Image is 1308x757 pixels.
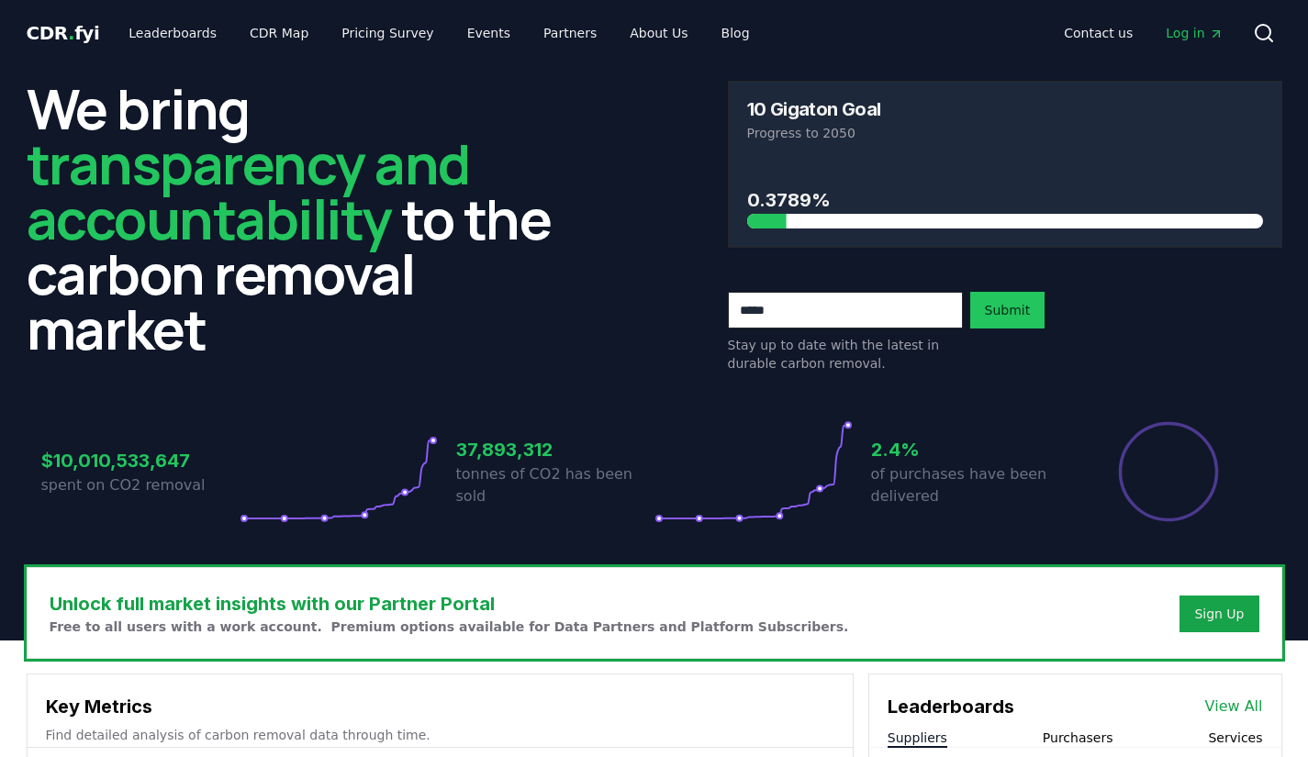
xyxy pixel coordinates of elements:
[970,292,1045,328] button: Submit
[114,17,764,50] nav: Main
[615,17,702,50] a: About Us
[453,17,525,50] a: Events
[50,618,849,636] p: Free to all users with a work account. Premium options available for Data Partners and Platform S...
[747,100,881,118] h3: 10 Gigaton Goal
[707,17,765,50] a: Blog
[327,17,448,50] a: Pricing Survey
[1049,17,1147,50] a: Contact us
[235,17,323,50] a: CDR Map
[1166,24,1223,42] span: Log in
[41,474,240,496] p: spent on CO2 removal
[1194,605,1244,623] a: Sign Up
[114,17,231,50] a: Leaderboards
[46,693,834,720] h3: Key Metrics
[27,81,581,356] h2: We bring to the carbon removal market
[50,590,849,618] h3: Unlock full market insights with our Partner Portal
[1043,729,1113,747] button: Purchasers
[27,126,470,256] span: transparency and accountability
[27,22,100,44] span: CDR fyi
[888,693,1014,720] h3: Leaderboards
[1179,596,1258,632] button: Sign Up
[1205,696,1263,718] a: View All
[1151,17,1237,50] a: Log in
[871,463,1069,507] p: of purchases have been delivered
[1049,17,1237,50] nav: Main
[456,463,654,507] p: tonnes of CO2 has been sold
[27,20,100,46] a: CDR.fyi
[68,22,74,44] span: .
[1117,420,1220,523] div: Percentage of sales delivered
[456,436,654,463] h3: 37,893,312
[41,447,240,474] h3: $10,010,533,647
[529,17,611,50] a: Partners
[46,726,834,744] p: Find detailed analysis of carbon removal data through time.
[728,336,963,373] p: Stay up to date with the latest in durable carbon removal.
[871,436,1069,463] h3: 2.4%
[1208,729,1262,747] button: Services
[888,729,947,747] button: Suppliers
[747,186,1263,214] h3: 0.3789%
[747,124,1263,142] p: Progress to 2050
